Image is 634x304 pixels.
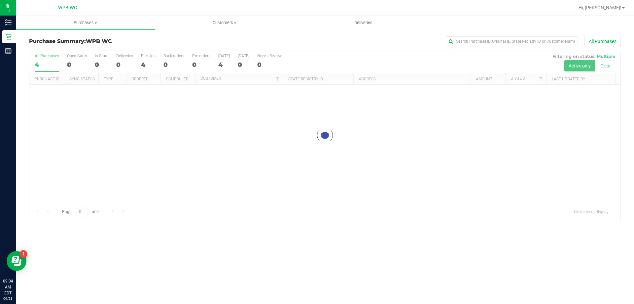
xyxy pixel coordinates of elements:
p: 09/23 [3,296,13,301]
span: WPB WC [86,38,112,44]
span: Deliveries [345,20,381,26]
a: Deliveries [294,16,433,30]
a: Purchases [16,16,155,30]
span: Customers [155,20,294,26]
a: Customers [155,16,294,30]
span: Hi, [PERSON_NAME]! [579,5,621,10]
button: All Purchases [584,36,621,47]
h3: Purchase Summary: [29,38,226,44]
span: WPB WC [58,5,77,11]
inline-svg: Retail [5,33,12,40]
p: 09:04 AM EDT [3,278,13,296]
iframe: Resource center unread badge [19,250,27,258]
input: Search Purchase ID, Original ID, State Registry ID or Customer Name... [446,36,578,46]
span: Purchases [16,20,155,26]
inline-svg: Inventory [5,19,12,26]
iframe: Resource center [7,251,26,271]
inline-svg: Reports [5,48,12,54]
